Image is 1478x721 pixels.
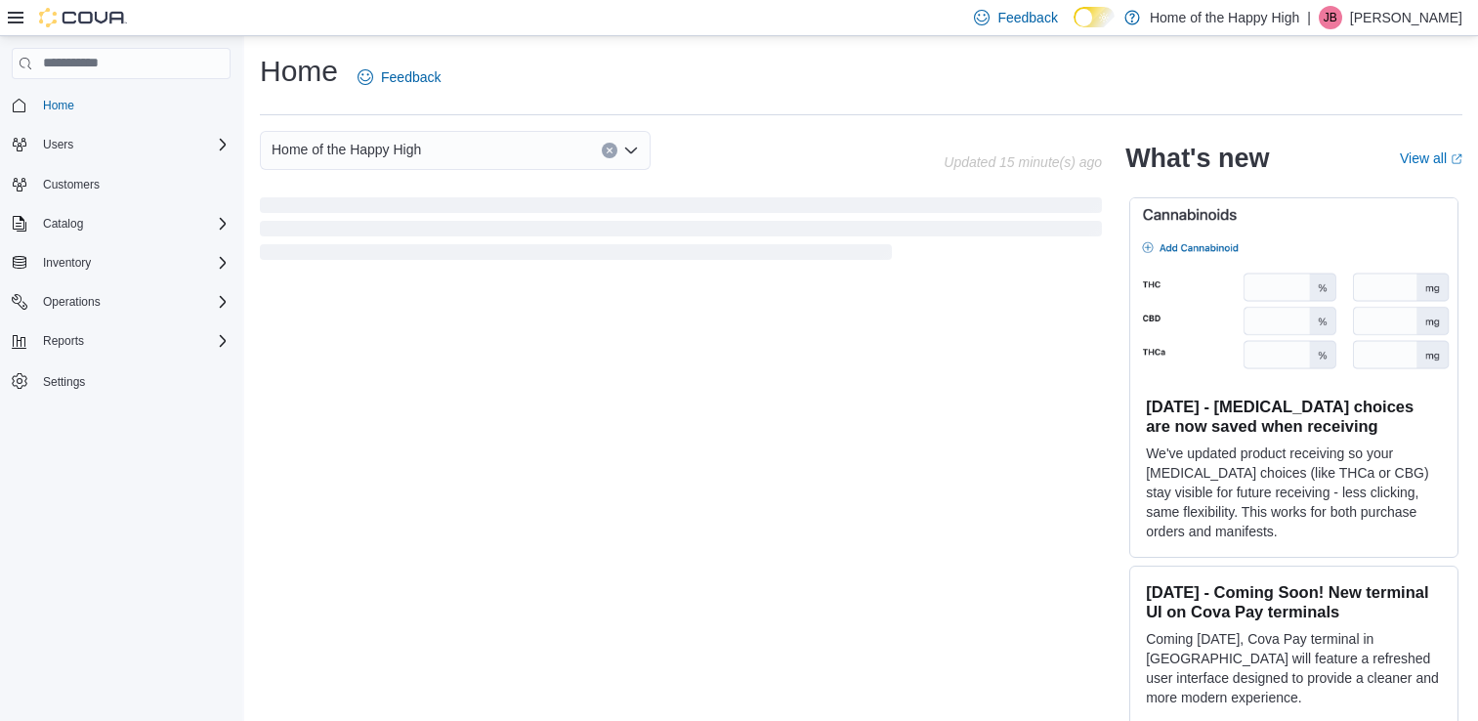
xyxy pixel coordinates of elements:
[43,98,74,113] span: Home
[623,143,639,158] button: Open list of options
[35,370,93,394] a: Settings
[4,249,238,276] button: Inventory
[602,143,617,158] button: Clear input
[4,366,238,395] button: Settings
[1125,143,1269,174] h2: What's new
[43,255,91,271] span: Inventory
[1146,582,1442,621] h3: [DATE] - Coming Soon! New terminal UI on Cova Pay terminals
[43,137,73,152] span: Users
[260,52,338,91] h1: Home
[35,212,91,235] button: Catalog
[35,133,231,156] span: Users
[1319,6,1342,29] div: Jeroen Brasz
[35,212,231,235] span: Catalog
[381,67,441,87] span: Feedback
[997,8,1057,27] span: Feedback
[43,333,84,349] span: Reports
[39,8,127,27] img: Cova
[35,368,231,393] span: Settings
[35,251,99,275] button: Inventory
[272,138,421,161] span: Home of the Happy High
[43,294,101,310] span: Operations
[350,58,448,97] a: Feedback
[43,177,100,192] span: Customers
[1451,153,1462,165] svg: External link
[1074,7,1115,27] input: Dark Mode
[35,290,231,314] span: Operations
[1400,150,1462,166] a: View allExternal link
[35,133,81,156] button: Users
[35,93,231,117] span: Home
[35,94,82,117] a: Home
[1146,397,1442,436] h3: [DATE] - [MEDICAL_DATA] choices are now saved when receiving
[4,210,238,237] button: Catalog
[1146,444,1442,541] p: We've updated product receiving so your [MEDICAL_DATA] choices (like THCa or CBG) stay visible fo...
[35,290,108,314] button: Operations
[4,170,238,198] button: Customers
[35,172,231,196] span: Customers
[1150,6,1299,29] p: Home of the Happy High
[1307,6,1311,29] p: |
[43,374,85,390] span: Settings
[43,216,83,232] span: Catalog
[35,329,92,353] button: Reports
[1324,6,1337,29] span: JB
[944,154,1102,170] p: Updated 15 minute(s) ago
[1146,629,1442,707] p: Coming [DATE], Cova Pay terminal in [GEOGRAPHIC_DATA] will feature a refreshed user interface des...
[4,131,238,158] button: Users
[35,251,231,275] span: Inventory
[1350,6,1462,29] p: [PERSON_NAME]
[4,288,238,316] button: Operations
[4,327,238,355] button: Reports
[35,329,231,353] span: Reports
[260,201,1102,264] span: Loading
[12,83,231,446] nav: Complex example
[4,91,238,119] button: Home
[35,173,107,196] a: Customers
